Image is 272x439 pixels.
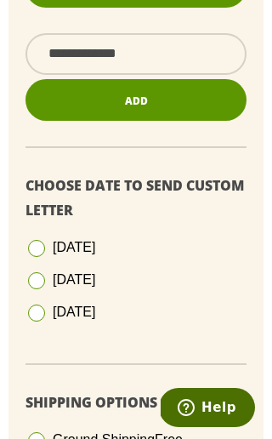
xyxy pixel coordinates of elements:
span: [DATE] [53,240,95,254]
span: Add [125,94,148,108]
p: Choose Date To Send Custom Letter [25,174,246,223]
iframe: Opens a widget where you can find more information [161,388,255,430]
span: [DATE] [53,272,95,287]
button: Add [25,79,246,121]
span: [DATE] [53,305,95,319]
p: Shipping Options [25,391,246,415]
